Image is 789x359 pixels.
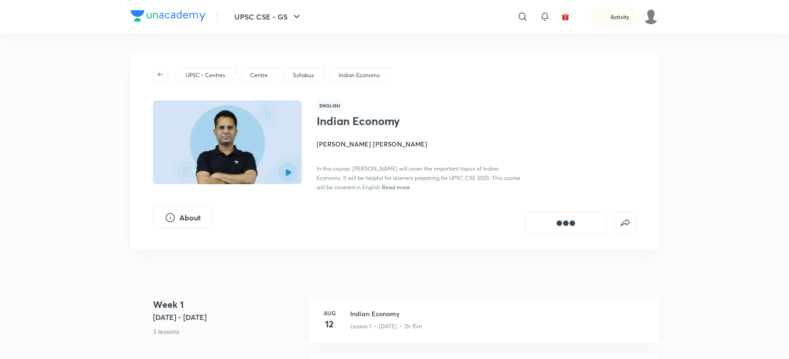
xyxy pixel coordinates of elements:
a: Aug12Indian EconomyLesson 1 • [DATE] • 2h 15m [309,298,659,353]
a: Indian Economy [337,71,381,80]
a: Syllabus [291,71,315,80]
button: avatar [558,9,573,24]
h3: Indian Economy [350,309,648,319]
img: avatar [561,13,570,21]
img: Company Logo [131,10,206,21]
span: In this course, [PERSON_NAME] will cover the important topics of Indian Economy. It will be helpf... [317,165,520,191]
button: [object Object] [525,212,607,234]
p: Indian Economy [339,71,380,80]
img: Thumbnail [151,100,303,185]
a: UPSC - Centres [184,71,226,80]
a: Centre [248,71,269,80]
img: Somdev [643,9,659,25]
p: 3 lessons [153,326,302,336]
p: Syllabus [293,71,314,80]
button: false [614,212,637,234]
span: English [317,100,343,111]
h4: [PERSON_NAME] [PERSON_NAME] [317,139,525,149]
h6: Aug [320,309,339,317]
span: Read more [382,183,410,191]
h5: [DATE] - [DATE] [153,312,302,323]
a: Company Logo [131,10,206,24]
button: About [153,206,212,229]
p: UPSC - Centres [186,71,225,80]
p: Centre [250,71,268,80]
button: UPSC CSE - GS [229,7,308,26]
h1: Indian Economy [317,114,469,128]
h4: 12 [320,317,339,331]
img: activity [599,11,608,22]
p: Lesson 1 • [DATE] • 2h 15m [350,322,422,331]
h4: Week 1 [153,298,302,312]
